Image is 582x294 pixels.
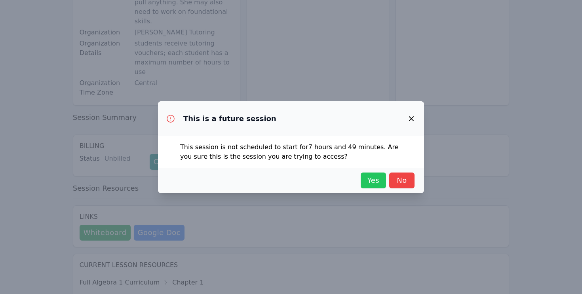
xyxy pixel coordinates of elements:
[365,175,382,186] span: Yes
[361,173,386,188] button: Yes
[393,175,411,186] span: No
[180,142,402,161] p: This session is not scheduled to start for 7 hours and 49 minutes . Are you sure this is the sess...
[389,173,415,188] button: No
[183,114,276,123] h3: This is a future session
